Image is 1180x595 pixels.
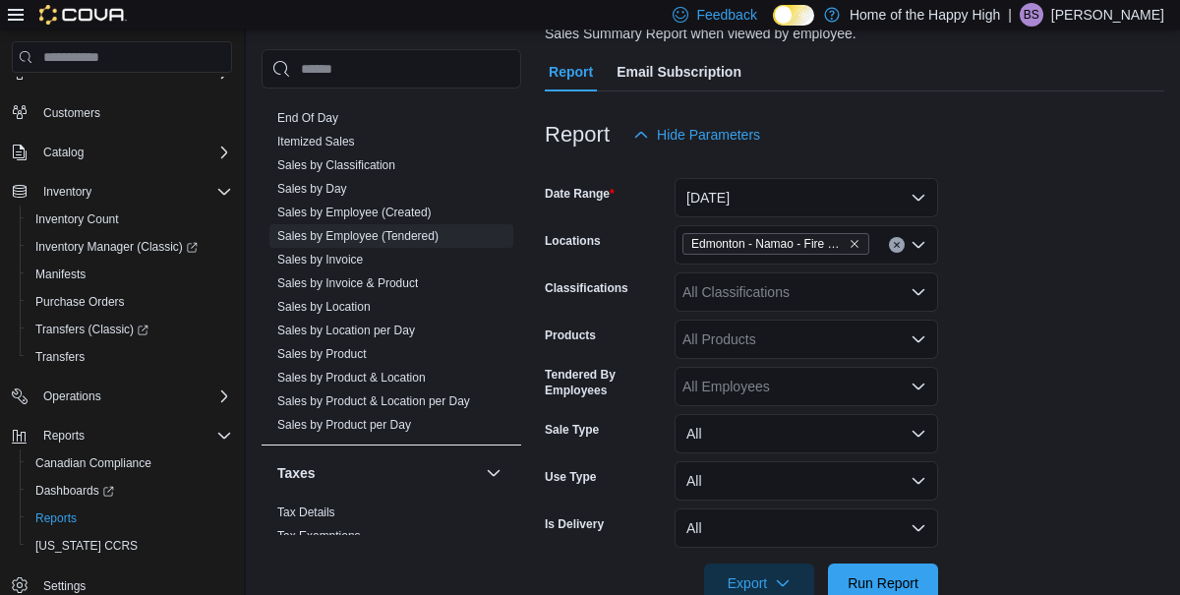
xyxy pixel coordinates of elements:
[1020,3,1043,27] div: Brody Schultz
[43,578,86,594] span: Settings
[675,508,938,548] button: All
[277,323,415,338] span: Sales by Location per Day
[277,253,363,267] a: Sales by Invoice
[675,414,938,453] button: All
[850,3,1000,27] p: Home of the Happy High
[43,105,100,121] span: Customers
[28,451,232,475] span: Canadian Compliance
[277,346,367,362] span: Sales by Product
[277,182,347,196] a: Sales by Day
[35,180,232,204] span: Inventory
[617,52,741,91] span: Email Subscription
[35,424,232,447] span: Reports
[35,211,119,227] span: Inventory Count
[277,418,411,432] a: Sales by Product per Day
[4,178,240,206] button: Inventory
[35,424,92,447] button: Reports
[35,141,232,164] span: Catalog
[262,501,521,556] div: Taxes
[28,290,133,314] a: Purchase Orders
[20,233,240,261] a: Inventory Manager (Classic)
[35,483,114,499] span: Dashboards
[277,324,415,337] a: Sales by Location per Day
[911,237,926,253] button: Open list of options
[277,528,361,544] span: Tax Exemptions
[545,123,610,147] h3: Report
[911,379,926,394] button: Open list of options
[28,208,232,231] span: Inventory Count
[482,461,505,485] button: Taxes
[277,393,470,409] span: Sales by Product & Location per Day
[277,370,426,386] span: Sales by Product & Location
[1051,3,1164,27] p: [PERSON_NAME]
[28,506,85,530] a: Reports
[4,383,240,410] button: Operations
[277,299,371,315] span: Sales by Location
[277,505,335,520] span: Tax Details
[28,451,159,475] a: Canadian Compliance
[35,510,77,526] span: Reports
[35,385,109,408] button: Operations
[28,318,156,341] a: Transfers (Classic)
[35,538,138,554] span: [US_STATE] CCRS
[911,331,926,347] button: Open list of options
[277,506,335,519] a: Tax Details
[28,534,232,558] span: Washington CCRS
[43,184,91,200] span: Inventory
[20,532,240,560] button: [US_STATE] CCRS
[545,469,596,485] label: Use Type
[696,5,756,25] span: Feedback
[35,322,148,337] span: Transfers (Classic)
[4,139,240,166] button: Catalog
[28,263,232,286] span: Manifests
[277,228,439,244] span: Sales by Employee (Tendered)
[28,534,146,558] a: [US_STATE] CCRS
[277,276,418,290] a: Sales by Invoice & Product
[675,461,938,501] button: All
[773,26,774,27] span: Dark Mode
[545,367,667,398] label: Tendered By Employees
[545,516,604,532] label: Is Delivery
[277,275,418,291] span: Sales by Invoice & Product
[35,455,151,471] span: Canadian Compliance
[277,111,338,125] a: End Of Day
[545,280,628,296] label: Classifications
[4,422,240,449] button: Reports
[277,206,432,219] a: Sales by Employee (Created)
[28,208,127,231] a: Inventory Count
[262,106,521,445] div: Sales
[20,343,240,371] button: Transfers
[277,135,355,149] a: Itemized Sales
[277,229,439,243] a: Sales by Employee (Tendered)
[20,316,240,343] a: Transfers (Classic)
[35,141,91,164] button: Catalog
[28,479,122,503] a: Dashboards
[277,394,470,408] a: Sales by Product & Location per Day
[28,318,232,341] span: Transfers (Classic)
[4,98,240,127] button: Customers
[549,52,593,91] span: Report
[277,371,426,385] a: Sales by Product & Location
[28,345,92,369] a: Transfers
[28,345,232,369] span: Transfers
[35,180,99,204] button: Inventory
[848,573,918,593] span: Run Report
[277,252,363,268] span: Sales by Invoice
[277,347,367,361] a: Sales by Product
[28,479,232,503] span: Dashboards
[20,477,240,505] a: Dashboards
[675,178,938,217] button: [DATE]
[20,505,240,532] button: Reports
[35,385,232,408] span: Operations
[277,417,411,433] span: Sales by Product per Day
[277,157,395,173] span: Sales by Classification
[849,238,860,250] button: Remove Edmonton - Namao - Fire & Flower from selection in this group
[911,284,926,300] button: Open list of options
[35,294,125,310] span: Purchase Orders
[277,529,361,543] a: Tax Exemptions
[20,206,240,233] button: Inventory Count
[545,186,615,202] label: Date Range
[28,235,206,259] a: Inventory Manager (Classic)
[625,115,768,154] button: Hide Parameters
[28,506,232,530] span: Reports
